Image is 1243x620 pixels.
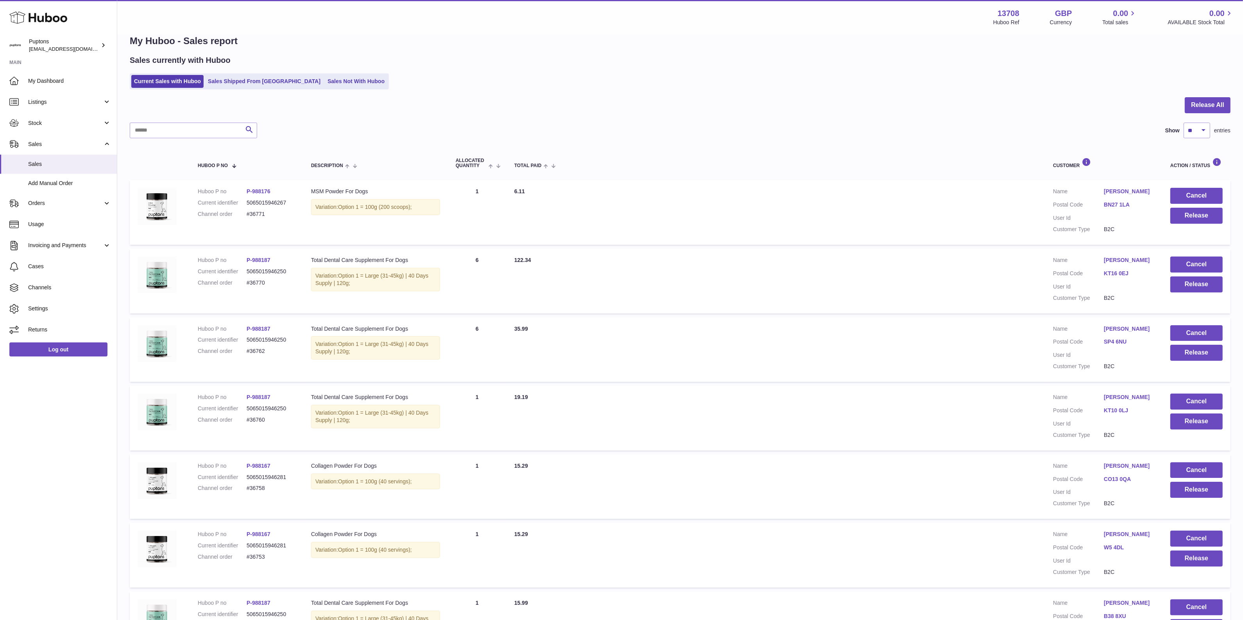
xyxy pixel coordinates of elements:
a: W5 4DL [1104,544,1155,551]
dt: Huboo P no [198,599,247,607]
dt: Postal Code [1053,476,1104,485]
dd: 5065015946250 [247,611,295,618]
dt: Huboo P no [198,325,247,333]
span: 122.34 [514,257,531,263]
button: Cancel [1170,599,1223,615]
button: Cancel [1170,257,1223,273]
div: Total Dental Care Supplement For Dogs [311,257,440,264]
dd: B2C [1104,226,1155,233]
div: Variation: [311,405,440,428]
div: Collagen Powder For Dogs [311,462,440,470]
div: Customer [1053,158,1155,168]
dd: B2C [1104,363,1155,370]
a: SP4 6NU [1104,338,1155,346]
div: Total Dental Care Supplement For Dogs [311,325,440,333]
dt: Postal Code [1053,270,1104,279]
span: 15.29 [514,531,528,537]
td: 1 [448,180,506,245]
span: 0.00 [1113,8,1129,19]
div: Total Dental Care Supplement For Dogs [311,394,440,401]
a: [PERSON_NAME] [1104,257,1155,264]
dt: Current identifier [198,405,247,412]
div: Currency [1050,19,1072,26]
span: Option 1 = Large (31-45kg) | 40 Days Supply | 120g; [315,341,428,355]
span: [EMAIL_ADDRESS][DOMAIN_NAME] [29,46,115,52]
dt: User Id [1053,420,1104,428]
a: KT16 0EJ [1104,270,1155,277]
dt: Name [1053,257,1104,266]
span: Option 1 = Large (31-45kg) | 40 Days Supply | 120g; [315,410,428,423]
dt: Channel order [198,210,247,218]
dt: User Id [1053,283,1104,290]
span: Option 1 = 100g (40 servings); [338,478,412,485]
dt: Customer Type [1053,294,1104,302]
a: Sales Not With Huboo [325,75,387,88]
span: Add Manual Order [28,180,111,187]
button: Release [1170,345,1223,361]
span: My Dashboard [28,77,111,85]
dt: Postal Code [1053,407,1104,416]
dt: Name [1053,325,1104,335]
span: Usage [28,221,111,228]
dd: 5065015946250 [247,268,295,275]
span: 15.29 [514,463,528,469]
span: Total paid [514,163,542,168]
dt: Name [1053,462,1104,472]
dt: Current identifier [198,336,247,344]
dt: User Id [1053,214,1104,222]
a: KT10 0LJ [1104,407,1155,414]
span: Listings [28,98,103,106]
dt: Customer Type [1053,500,1104,507]
dd: 5065015946267 [247,199,295,207]
td: 6 [448,249,506,314]
dd: #36771 [247,210,295,218]
button: Release [1170,551,1223,567]
dt: Channel order [198,485,247,492]
span: Option 1 = 100g (40 servings); [338,547,412,553]
span: Sales [28,141,103,148]
h1: My Huboo - Sales report [130,35,1230,47]
button: Release [1170,208,1223,224]
dt: Name [1053,599,1104,609]
span: Orders [28,200,103,207]
span: 0.00 [1209,8,1225,19]
div: Variation: [311,199,440,215]
button: Cancel [1170,462,1223,478]
span: Huboo P no [198,163,228,168]
img: TotalPetsCollagenPowderForDogs_5b529217-28cd-4dc2-aae1-fba32fe89d8f.jpg [138,531,177,567]
dt: Postal Code [1053,201,1104,210]
a: [PERSON_NAME] [1104,394,1155,401]
dt: Customer Type [1053,226,1104,233]
dt: Current identifier [198,474,247,481]
span: Sales [28,160,111,168]
td: 1 [448,454,506,519]
a: [PERSON_NAME] [1104,531,1155,538]
dt: Postal Code [1053,544,1104,553]
button: Release [1170,482,1223,498]
dt: Customer Type [1053,431,1104,439]
dt: Name [1053,531,1104,540]
span: Option 1 = 100g (200 scoops); [338,204,412,210]
div: Total Dental Care Supplement For Dogs [311,599,440,607]
img: TotalPetsCollagenPowderForDogs_5b529217-28cd-4dc2-aae1-fba32fe89d8f.jpg [138,462,177,499]
button: Cancel [1170,531,1223,547]
a: P-988167 [247,531,270,537]
span: ALLOCATED Quantity [456,158,486,168]
a: Log out [9,342,107,356]
span: Settings [28,305,111,312]
span: entries [1214,127,1230,134]
span: Channels [28,284,111,291]
dt: Customer Type [1053,568,1104,576]
button: Release All [1185,97,1230,113]
div: Action / Status [1170,158,1223,168]
span: Invoicing and Payments [28,242,103,249]
dd: B2C [1104,294,1155,302]
dt: User Id [1053,351,1104,359]
td: 1 [448,523,506,588]
dt: Name [1053,188,1104,197]
span: 35.99 [514,326,528,332]
dt: Channel order [198,553,247,561]
div: Variation: [311,268,440,291]
dt: Channel order [198,347,247,355]
span: Cases [28,263,111,270]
